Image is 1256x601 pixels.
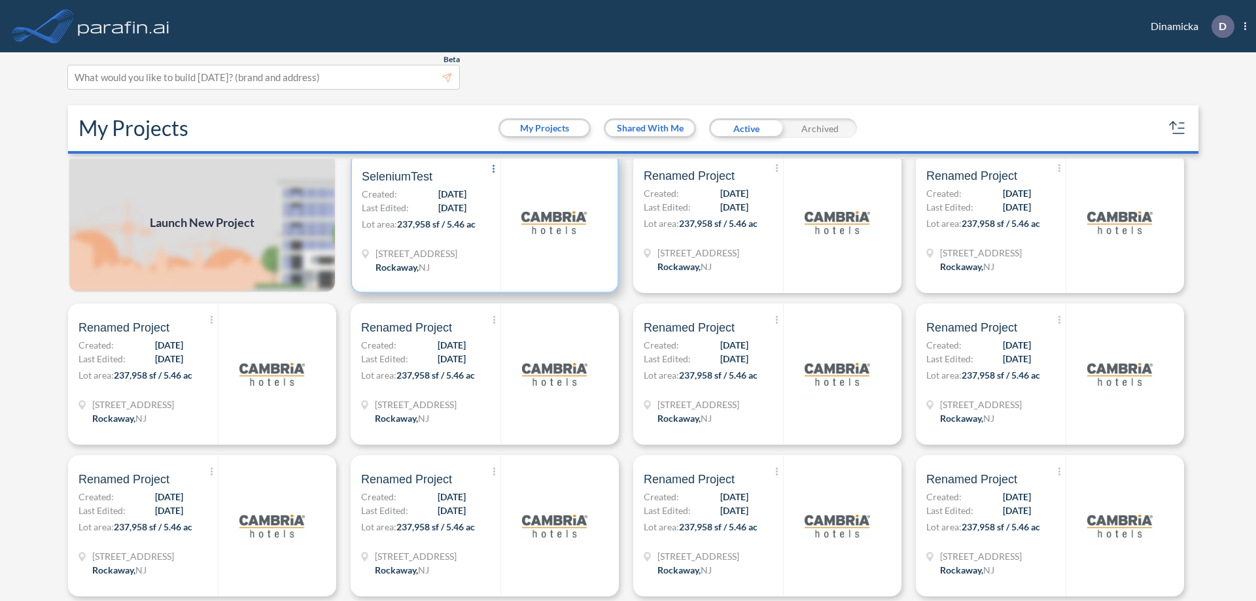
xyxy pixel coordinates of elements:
[657,563,712,577] div: Rockaway, NJ
[78,490,114,504] span: Created:
[926,200,973,214] span: Last Edited:
[375,247,457,260] span: 321 Mt Hope Ave
[114,521,192,532] span: 237,958 sf / 5.46 ac
[657,260,712,273] div: Rockaway, NJ
[155,352,183,366] span: [DATE]
[940,261,983,272] span: Rockaway ,
[720,338,748,352] span: [DATE]
[438,201,466,215] span: [DATE]
[1219,20,1227,32] p: D
[926,338,962,352] span: Created:
[444,54,460,65] span: Beta
[397,218,476,230] span: 237,958 sf / 5.46 ac
[926,186,962,200] span: Created:
[679,218,758,229] span: 237,958 sf / 5.46 ac
[926,490,962,504] span: Created:
[418,413,429,424] span: NJ
[940,411,994,425] div: Rockaway, NJ
[68,152,336,293] a: Launch New Project
[78,521,114,532] span: Lot area:
[362,187,397,201] span: Created:
[983,413,994,424] span: NJ
[135,413,147,424] span: NJ
[720,186,748,200] span: [DATE]
[644,352,691,366] span: Last Edited:
[78,472,169,487] span: Renamed Project
[135,564,147,575] span: NJ
[1003,338,1031,352] span: [DATE]
[419,262,430,273] span: NJ
[709,118,783,138] div: Active
[926,218,962,229] span: Lot area:
[361,369,396,381] span: Lot area:
[657,398,739,411] span: 321 Mt Hope Ave
[1003,352,1031,366] span: [DATE]
[644,521,679,532] span: Lot area:
[361,521,396,532] span: Lot area:
[926,504,973,517] span: Last Edited:
[361,504,408,517] span: Last Edited:
[361,320,452,335] span: Renamed Project
[926,521,962,532] span: Lot area:
[375,549,457,563] span: 321 Mt Hope Ave
[644,186,679,200] span: Created:
[155,338,183,352] span: [DATE]
[418,564,429,575] span: NJ
[1087,341,1153,407] img: logo
[926,472,1017,487] span: Renamed Project
[1003,490,1031,504] span: [DATE]
[679,521,758,532] span: 237,958 sf / 5.46 ac
[78,369,114,381] span: Lot area:
[606,120,694,136] button: Shared With Me
[155,504,183,517] span: [DATE]
[361,352,408,366] span: Last Edited:
[521,190,587,255] img: logo
[657,413,701,424] span: Rockaway ,
[1087,493,1153,558] img: logo
[657,261,701,272] span: Rockaway ,
[1003,186,1031,200] span: [DATE]
[962,521,1040,532] span: 237,958 sf / 5.46 ac
[1003,200,1031,214] span: [DATE]
[375,413,418,424] span: Rockaway ,
[940,398,1022,411] span: 321 Mt Hope Ave
[1131,15,1246,38] div: Dinamicka
[644,338,679,352] span: Created:
[396,369,475,381] span: 237,958 sf / 5.46 ac
[92,411,147,425] div: Rockaway, NJ
[983,564,994,575] span: NJ
[68,152,336,293] img: add
[522,493,587,558] img: logo
[375,563,429,577] div: Rockaway, NJ
[78,338,114,352] span: Created:
[783,118,857,138] div: Archived
[438,338,466,352] span: [DATE]
[78,116,188,141] h2: My Projects
[644,504,691,517] span: Last Edited:
[644,218,679,229] span: Lot area:
[805,190,870,255] img: logo
[940,260,994,273] div: Rockaway, NJ
[940,413,983,424] span: Rockaway ,
[375,260,430,274] div: Rockaway, NJ
[1003,504,1031,517] span: [DATE]
[239,493,305,558] img: logo
[644,168,735,184] span: Renamed Project
[78,352,126,366] span: Last Edited:
[78,504,126,517] span: Last Edited:
[92,398,174,411] span: 321 Mt Hope Ave
[657,246,739,260] span: 321 Mt Hope Ave
[114,369,192,381] span: 237,958 sf / 5.46 ac
[720,352,748,366] span: [DATE]
[926,168,1017,184] span: Renamed Project
[239,341,305,407] img: logo
[92,563,147,577] div: Rockaway, NJ
[657,549,739,563] span: 321 Mt Hope Ave
[1087,190,1153,255] img: logo
[701,564,712,575] span: NJ
[522,341,587,407] img: logo
[644,320,735,335] span: Renamed Project
[679,369,758,381] span: 237,958 sf / 5.46 ac
[644,369,679,381] span: Lot area:
[92,413,135,424] span: Rockaway ,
